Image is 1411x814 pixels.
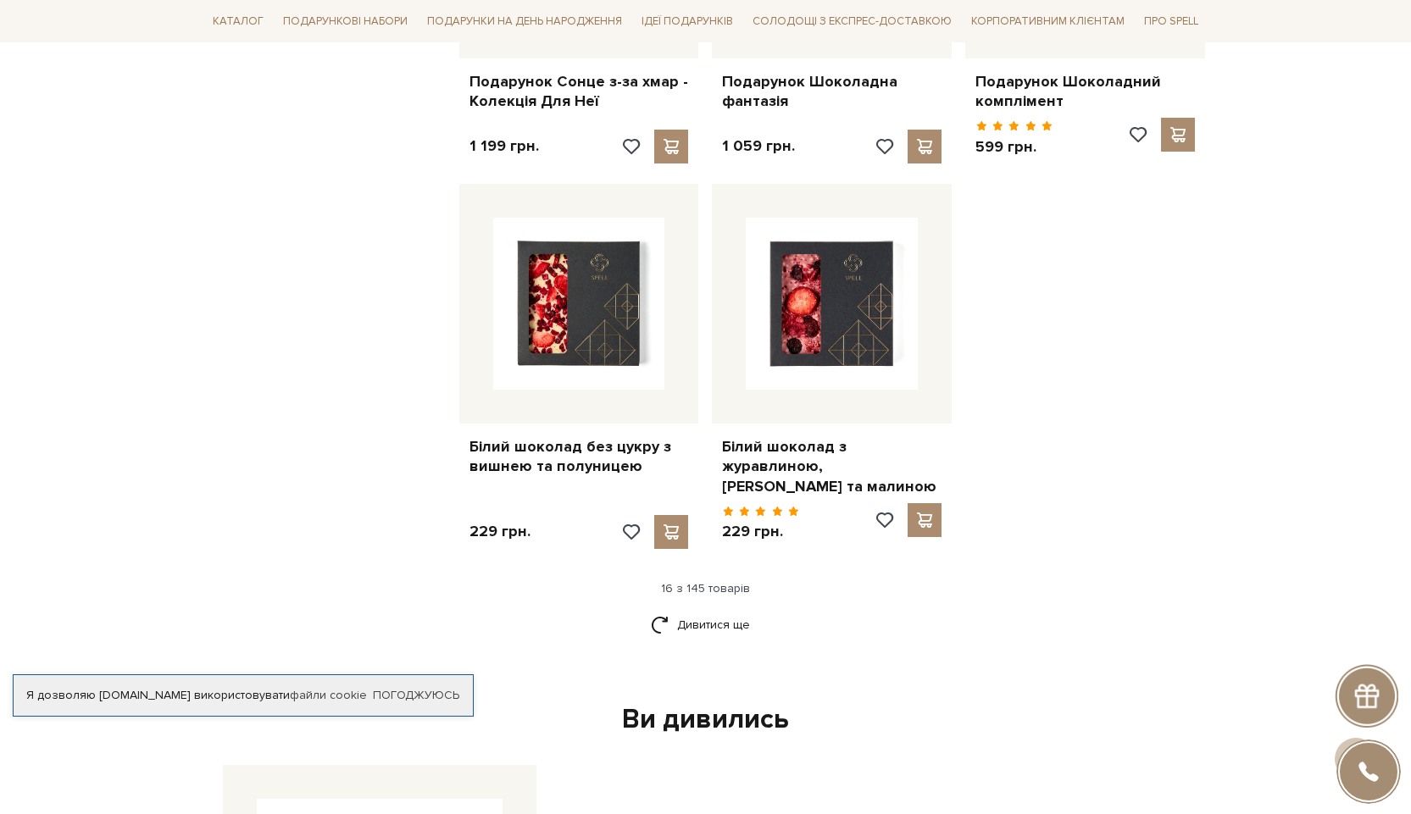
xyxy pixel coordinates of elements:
p: 599 грн. [975,137,1053,157]
a: файли cookie [290,688,367,702]
a: Подарунок Шоколадний комплімент [975,72,1195,112]
a: Погоджуюсь [373,688,459,703]
div: Я дозволяю [DOMAIN_NAME] використовувати [14,688,473,703]
span: Каталог [206,8,270,35]
a: Подарунок Сонце з-за хмар - Колекція Для Неї [469,72,689,112]
span: Про Spell [1137,8,1205,35]
a: Подарунок Шоколадна фантазія [722,72,942,112]
a: Дивитися ще [651,610,761,640]
span: Ідеї подарунків [635,8,740,35]
span: Подарунки на День народження [420,8,629,35]
a: Корпоративним клієнтам [964,7,1131,36]
a: Білий шоколад без цукру з вишнею та полуницею [469,437,689,477]
a: Солодощі з експрес-доставкою [746,7,958,36]
div: Ви дивились [216,702,1196,738]
div: 16 з 145 товарів [199,581,1213,596]
span: Подарункові набори [276,8,414,35]
p: 1 199 грн. [469,136,539,156]
p: 229 грн. [722,522,799,541]
p: 229 грн. [469,522,531,541]
a: Білий шоколад з журавлиною, [PERSON_NAME] та малиною [722,437,942,496]
p: 1 059 грн. [722,136,795,156]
